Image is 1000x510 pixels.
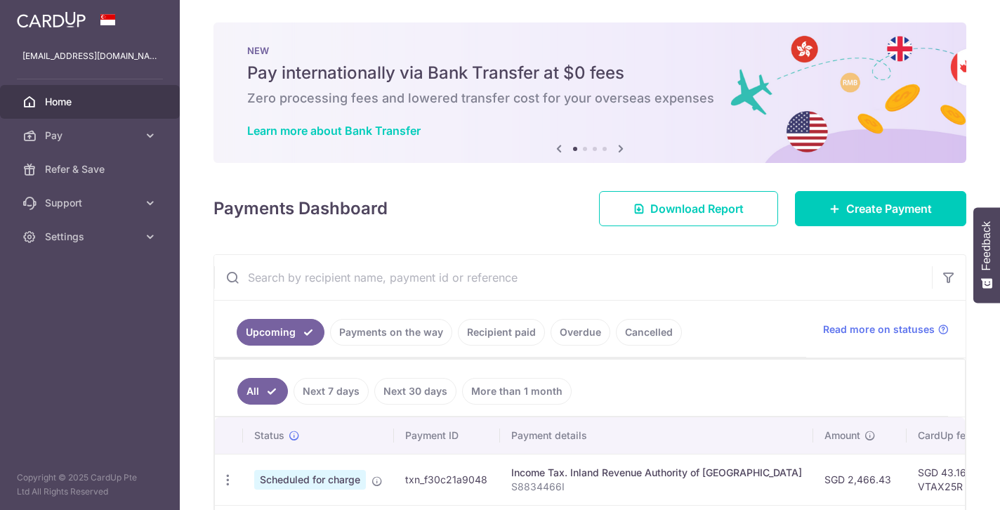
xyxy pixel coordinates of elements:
span: Scheduled for charge [254,470,366,490]
td: SGD 2,466.43 [813,454,907,505]
a: Overdue [551,319,610,346]
p: [EMAIL_ADDRESS][DOMAIN_NAME] [22,49,157,63]
input: Search by recipient name, payment id or reference [214,255,932,300]
h6: Zero processing fees and lowered transfer cost for your overseas expenses [247,90,933,107]
span: Status [254,429,284,443]
a: Upcoming [237,319,324,346]
td: txn_f30c21a9048 [394,454,500,505]
h5: Pay internationally via Bank Transfer at $0 fees [247,62,933,84]
span: Refer & Save [45,162,138,176]
a: Create Payment [795,191,966,226]
p: S8834466I [511,480,802,494]
span: Home [45,95,138,109]
th: Payment details [500,417,813,454]
a: Next 7 days [294,378,369,405]
span: Settings [45,230,138,244]
a: Read more on statuses [823,322,949,336]
a: Cancelled [616,319,682,346]
a: More than 1 month [462,378,572,405]
a: Next 30 days [374,378,456,405]
a: Recipient paid [458,319,545,346]
td: SGD 43.16 VTAX25R [907,454,998,505]
span: Pay [45,129,138,143]
span: Read more on statuses [823,322,935,336]
a: Payments on the way [330,319,452,346]
span: CardUp fee [918,429,971,443]
a: Download Report [599,191,778,226]
img: CardUp [17,11,86,28]
span: Support [45,196,138,210]
a: All [237,378,288,405]
h4: Payments Dashboard [213,196,388,221]
p: NEW [247,45,933,56]
th: Payment ID [394,417,500,454]
button: Feedback - Show survey [973,207,1000,303]
img: Bank transfer banner [213,22,966,163]
span: Create Payment [846,200,932,217]
span: Download Report [650,200,744,217]
span: Amount [824,429,860,443]
a: Learn more about Bank Transfer [247,124,421,138]
div: Income Tax. Inland Revenue Authority of [GEOGRAPHIC_DATA] [511,466,802,480]
span: Feedback [980,221,993,270]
